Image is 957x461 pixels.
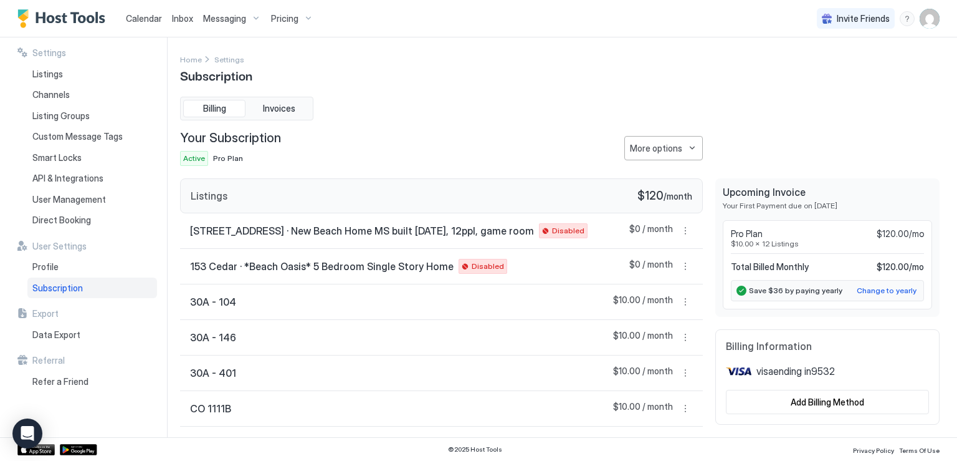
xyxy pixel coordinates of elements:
[613,330,673,345] span: $10.00 / month
[190,331,236,344] span: 30A - 146
[678,294,693,309] div: menu
[27,189,157,210] a: User Management
[180,52,202,66] a: Home
[180,52,202,66] div: Breadcrumb
[678,330,693,345] div: menu
[213,153,243,163] span: Pro Plan
[613,401,673,416] span: $10.00 / month
[27,324,157,346] a: Data Export
[190,225,534,237] span: [STREET_ADDRESS] · New Beach Home MS built [DATE], 12ppl, game room
[678,401,693,416] div: menu
[32,355,65,366] span: Referral
[900,11,915,26] div: menu
[32,194,106,205] span: User Management
[678,437,693,452] div: menu
[214,52,244,66] div: Breadcrumb
[630,142,682,155] div: More options
[32,308,59,319] span: Export
[726,340,929,352] span: Billing Information
[27,105,157,127] a: Listing Groups
[203,13,246,24] span: Messaging
[678,259,693,274] button: More options
[920,9,940,29] div: User profile
[190,367,236,379] span: 30A - 401
[32,152,82,163] span: Smart Locks
[190,260,454,273] span: 153 Cedar · *Beach Oasis* 5 Bedroom Single Story Home
[448,445,502,454] span: © 2025 Host Tools
[27,210,157,231] a: Direct Booking
[899,447,940,454] span: Terms Of Use
[726,390,929,414] button: Add Billing Method
[32,89,70,100] span: Channels
[126,13,162,24] span: Calendar
[32,173,103,184] span: API & Integrations
[32,131,123,142] span: Custom Message Tags
[678,223,693,238] div: menu
[629,259,673,274] span: $0 / month
[731,261,809,273] span: Total Billed Monthly
[731,239,924,248] span: $10.00 x 12 Listings
[726,362,751,380] img: visa
[172,13,193,24] span: Inbox
[552,225,584,236] span: Disabled
[172,12,193,25] a: Inbox
[664,191,692,202] span: / month
[183,153,205,164] span: Active
[678,294,693,309] button: More options
[27,64,157,85] a: Listings
[853,447,894,454] span: Privacy Policy
[190,296,236,308] span: 30A - 104
[27,256,157,278] a: Profile
[60,444,97,455] a: Google Play Store
[32,47,66,59] span: Settings
[32,69,63,80] span: Listings
[214,55,244,64] span: Settings
[27,147,157,168] a: Smart Locks
[27,278,157,299] a: Subscription
[27,371,157,392] a: Refer a Friend
[678,401,693,416] button: More options
[723,186,932,198] span: Upcoming Invoice
[756,365,835,377] span: visa ending in 9532
[203,103,226,114] span: Billing
[32,261,59,273] span: Profile
[749,286,842,295] span: Save $36 by paying yearly
[180,97,313,120] div: tab-group
[17,9,111,28] a: Host Tools Logo
[180,66,252,84] span: Subscription
[731,228,763,240] span: Pro Plan
[32,241,87,252] span: User Settings
[472,261,504,272] span: Disabled
[637,189,664,203] span: $120
[678,223,693,238] button: More options
[17,444,55,455] a: App Store
[678,366,693,381] button: More options
[183,100,245,117] button: Billing
[263,103,295,114] span: Invoices
[190,402,231,415] span: CO 1111B
[126,12,162,25] a: Calendar
[27,84,157,105] a: Channels
[723,201,932,210] span: Your First Payment due on [DATE]
[191,190,227,202] span: Listings
[27,126,157,147] a: Custom Message Tags
[877,261,924,273] span: $120.00 / mo
[899,443,940,456] a: Terms Of Use
[27,168,157,189] a: API & Integrations
[12,419,42,449] div: Open Intercom Messenger
[271,13,298,24] span: Pricing
[32,215,91,226] span: Direct Booking
[629,223,673,238] span: $0 / month
[853,443,894,456] a: Privacy Policy
[791,395,864,409] div: Add Billing Method
[32,283,83,294] span: Subscription
[180,130,281,146] span: Your Subscription
[877,228,924,240] span: $120.00/mo
[214,52,244,66] a: Settings
[248,100,310,117] button: Invoices
[180,55,202,64] span: Home
[32,110,90,122] span: Listing Groups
